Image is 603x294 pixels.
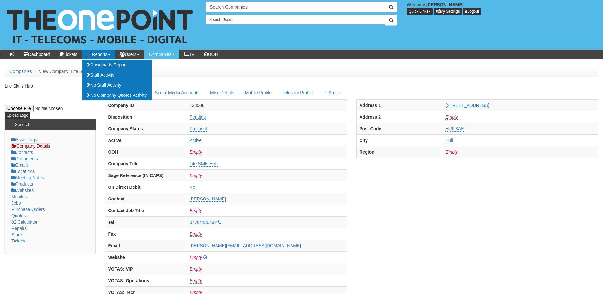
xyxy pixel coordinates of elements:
a: IT Profile [318,86,346,99]
a: Purchase Orders [11,207,45,212]
th: Company Title [105,158,187,169]
h3: General [11,119,32,130]
a: Documents [11,156,38,161]
a: Empty [190,150,202,155]
a: Tickets [11,238,25,243]
a: Empty [445,114,458,120]
a: Empty [190,231,202,237]
th: Disposition [105,111,187,123]
a: My Settings [434,8,462,15]
a: [STREET_ADDRESS] [445,103,489,108]
a: Locations [11,169,35,174]
a: Misc Details [205,86,239,99]
th: Fax [105,228,187,240]
td: 134506 [187,99,347,111]
a: No Staff Activity [82,80,151,90]
a: Stock [11,232,22,237]
a: Users [115,50,144,59]
a: Telecom Profile [277,86,318,99]
a: Products [11,181,33,187]
a: OOH [199,50,223,59]
a: Life Skills Hub [190,161,218,167]
a: Emails [11,162,29,168]
th: Sage Reference (IN CAPS) [105,169,187,181]
input: Upload Logo [5,112,30,119]
th: Tel [105,216,187,228]
th: Company ID [105,99,187,111]
a: Empty [190,255,202,260]
li: View Company: Life Skills Hub [33,68,99,75]
a: HU6 8AE [445,126,464,132]
a: Companies [144,50,179,59]
th: Address 1 [357,99,443,111]
a: No [190,185,195,190]
a: 02 Calculator [11,219,38,224]
a: Dashboard [19,50,55,59]
a: Repairs [11,226,27,231]
a: Asset Tags [11,137,37,142]
th: Contact Job Title [105,205,187,216]
th: City [357,134,443,146]
a: Tickets [55,50,82,59]
a: [PERSON_NAME] [190,196,226,202]
div: Welcome, [402,2,603,15]
a: Empty [445,150,458,155]
a: Empty [190,266,202,272]
a: [PERSON_NAME][EMAIL_ADDRESS][DOMAIN_NAME] [190,243,301,248]
th: Email [105,240,187,251]
a: Quotes [11,213,26,218]
a: Reports [82,50,115,59]
th: VOTAS: Operations [105,275,187,286]
a: Contacts [11,150,33,155]
a: Empty [190,278,202,284]
p: Life Skills Hub [5,83,96,89]
a: Websites [11,188,34,193]
th: VOTAS: VIP [105,263,187,275]
a: Social Media Accounts [150,86,204,99]
a: Company Details [11,143,50,149]
input: Search Users [206,15,385,24]
a: TV [179,50,199,59]
a: Staff Activity [82,70,151,80]
th: Active [105,134,187,146]
a: No Company Quotes Activity [82,90,151,100]
th: Region [357,146,443,158]
th: Company Status [105,123,187,134]
a: Active [190,138,202,143]
a: Mobile Profile [240,86,277,99]
a: Companies [9,69,32,74]
th: Post Code [357,123,443,134]
a: 07704136492 [190,220,217,225]
a: Jobs [11,200,21,205]
th: Website [105,251,187,263]
a: Mobiles [11,194,27,199]
a: Prospect [190,126,207,132]
a: Empty [190,173,202,178]
input: Search Companies [206,2,385,12]
th: OOH [105,146,187,158]
a: Hull [445,138,453,143]
a: Meeting Notes [11,175,44,180]
a: Logout [463,8,481,15]
b: [PERSON_NAME] [426,2,463,7]
a: Pending [190,114,206,120]
a: Empty [190,208,202,213]
button: Quick Links [407,8,433,15]
th: Address 2 [357,111,443,123]
th: On Direct Debit [105,181,187,193]
a: Downloads Report [82,60,151,70]
th: Contact [105,193,187,205]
